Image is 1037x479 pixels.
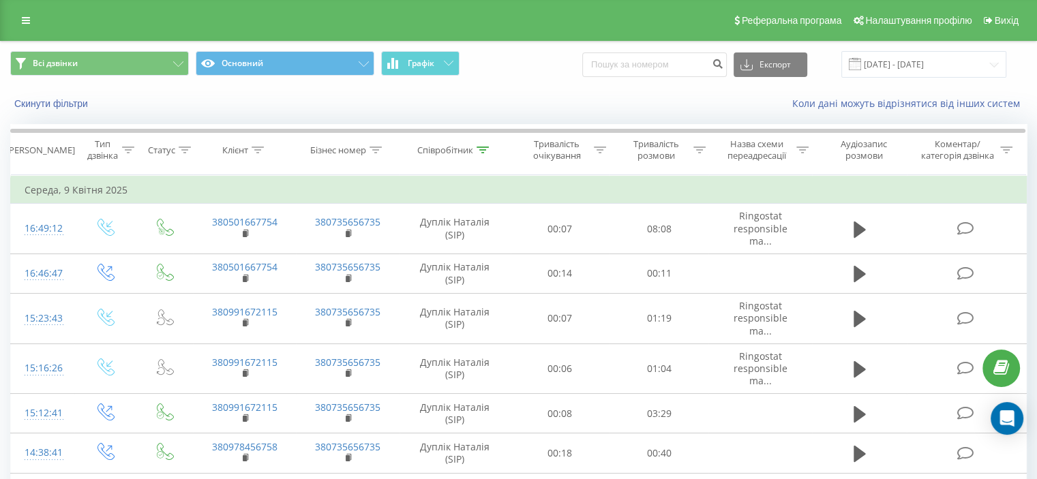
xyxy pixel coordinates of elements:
[721,138,793,161] div: Назва схеми переадресації
[212,305,277,318] a: 380991672115
[222,144,248,156] div: Клієнт
[995,15,1019,26] span: Вихід
[610,433,708,473] td: 00:40
[315,401,380,414] a: 380735656735
[792,97,1027,110] a: Коли дані можуть відрізнятися вiд інших систем
[917,138,997,161] div: Коментар/категорія дзвінка
[25,215,61,242] div: 16:49:12
[511,394,610,433] td: 00:08
[511,343,610,394] td: 00:06
[315,440,380,453] a: 380735656735
[25,260,61,287] div: 16:46:47
[610,253,708,293] td: 00:11
[622,138,690,161] div: Тривалість розмови
[25,400,61,427] div: 15:12:41
[417,144,473,156] div: Співробітник
[610,394,708,433] td: 03:29
[824,138,904,161] div: Аудіозапис розмови
[212,401,277,414] a: 380991672115
[991,402,1023,435] div: Open Intercom Messenger
[212,356,277,369] a: 380991672115
[511,433,610,473] td: 00:18
[315,356,380,369] a: 380735656735
[734,52,807,77] button: Експорт
[734,209,787,247] span: Ringostat responsible ma...
[148,144,175,156] div: Статус
[610,294,708,344] td: 01:19
[11,176,1027,204] td: Середа, 9 Квітня 2025
[582,52,727,77] input: Пошук за номером
[610,343,708,394] td: 01:04
[196,51,374,76] button: Основний
[212,260,277,273] a: 380501667754
[6,144,75,156] div: [PERSON_NAME]
[310,144,366,156] div: Бізнес номер
[381,51,460,76] button: Графік
[511,204,610,254] td: 00:07
[400,253,511,293] td: Дуплік Наталія (SIP)
[212,215,277,228] a: 380501667754
[400,204,511,254] td: Дуплік Наталія (SIP)
[610,204,708,254] td: 08:08
[86,138,118,161] div: Тип дзвінка
[315,215,380,228] a: 380735656735
[10,97,95,110] button: Скинути фільтри
[734,299,787,337] span: Ringostat responsible ma...
[315,305,380,318] a: 380735656735
[25,305,61,332] div: 15:23:43
[865,15,972,26] span: Налаштування профілю
[400,294,511,344] td: Дуплік Наталія (SIP)
[400,433,511,473] td: Дуплік Наталія (SIP)
[10,51,189,76] button: Всі дзвінки
[25,439,61,466] div: 14:38:41
[742,15,842,26] span: Реферальна програма
[511,253,610,293] td: 00:14
[400,394,511,433] td: Дуплік Наталія (SIP)
[400,343,511,394] td: Дуплік Наталія (SIP)
[33,58,78,69] span: Всі дзвінки
[511,294,610,344] td: 00:07
[408,59,434,68] span: Графік
[523,138,591,161] div: Тривалість очікування
[212,440,277,453] a: 380978456758
[25,355,61,382] div: 15:16:26
[315,260,380,273] a: 380735656735
[734,350,787,387] span: Ringostat responsible ma...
